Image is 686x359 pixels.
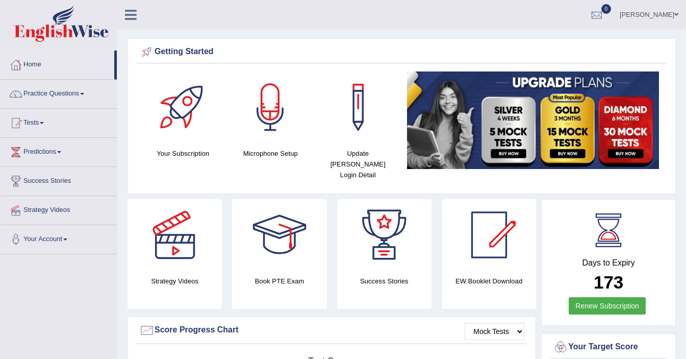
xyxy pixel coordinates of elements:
a: Strategy Videos [1,196,117,222]
h4: Microphone Setup [232,148,310,159]
a: Predictions [1,138,117,163]
h4: Update [PERSON_NAME] Login Detail [319,148,397,180]
h4: Success Stories [337,276,431,286]
span: 0 [601,4,612,14]
h4: Book PTE Exam [232,276,326,286]
a: Tests [1,109,117,134]
h4: Strategy Videos [128,276,222,286]
div: Score Progress Chart [139,323,524,338]
a: Home [1,51,114,76]
a: Practice Questions [1,80,117,105]
a: Success Stories [1,167,117,193]
div: Your Target Score [553,340,664,355]
h4: Your Subscription [144,148,222,159]
b: 173 [594,272,623,292]
h4: Days to Expiry [553,258,664,268]
a: Your Account [1,225,117,251]
img: small5.jpg [407,71,659,169]
div: Getting Started [139,44,664,60]
a: Renew Subscription [569,297,646,315]
h4: EW Booklet Download [442,276,536,286]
